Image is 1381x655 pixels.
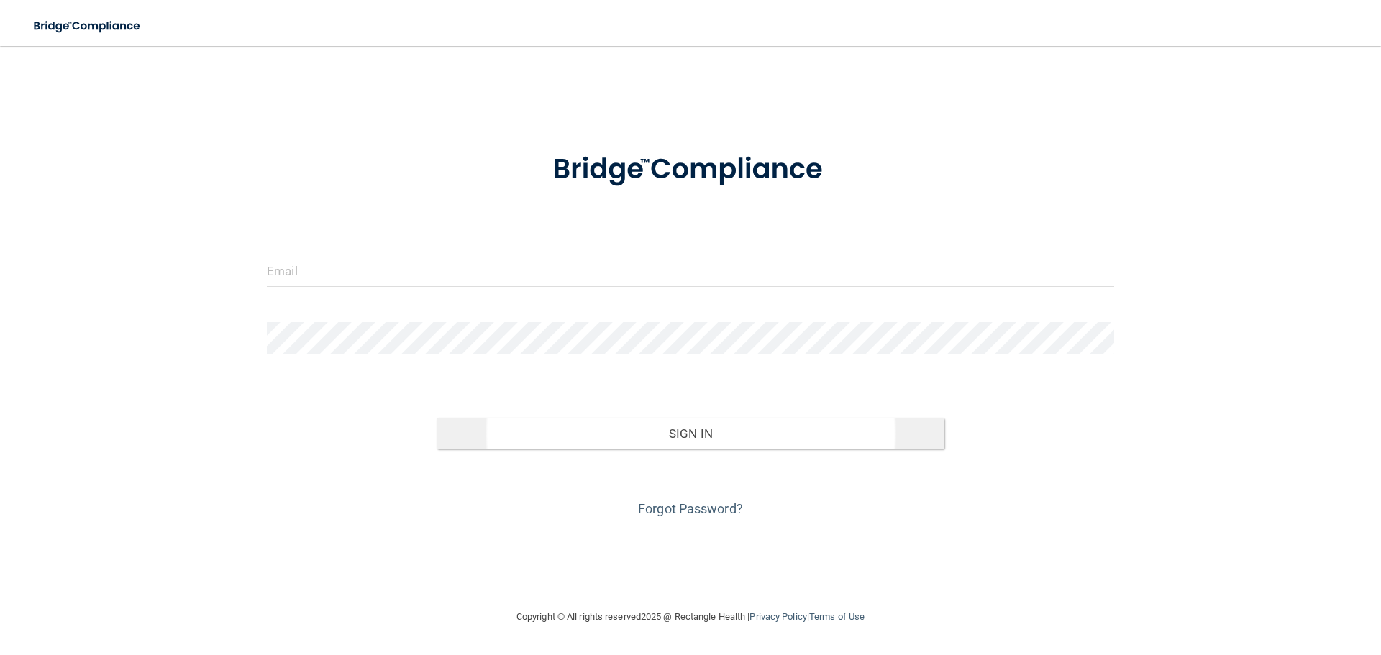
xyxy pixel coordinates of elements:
[22,12,154,41] img: bridge_compliance_login_screen.278c3ca4.svg
[437,418,945,449] button: Sign In
[749,611,806,622] a: Privacy Policy
[267,255,1114,287] input: Email
[638,501,743,516] a: Forgot Password?
[523,132,858,207] img: bridge_compliance_login_screen.278c3ca4.svg
[428,594,953,640] div: Copyright © All rights reserved 2025 @ Rectangle Health | |
[809,611,865,622] a: Terms of Use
